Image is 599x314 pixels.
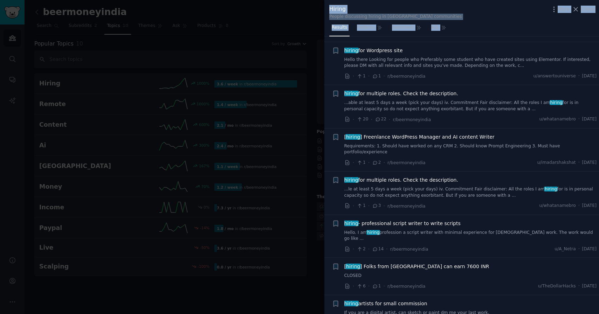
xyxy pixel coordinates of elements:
[344,300,427,307] a: hiringartists for small commission
[329,14,462,20] div: People discussing hiring in [GEOGRAPHIC_DATA] communities
[354,22,384,36] a: Patterns
[539,203,576,209] span: u/whatanamebro
[353,159,354,166] span: ·
[344,177,359,183] span: hiring
[357,203,365,209] span: 1
[357,160,365,166] span: 1
[572,6,594,13] button: Close
[372,283,381,289] span: 1
[372,203,381,209] span: 3
[393,117,431,122] span: r/beermoneyindia
[578,116,580,123] span: ·
[578,246,580,252] span: ·
[578,203,580,209] span: ·
[344,176,458,184] a: hiringfor multiple roles. Check the description.
[345,134,361,140] span: hiring
[582,246,597,252] span: [DATE]
[582,73,597,79] span: [DATE]
[429,22,449,36] a: Ask
[357,246,365,252] span: 2
[372,246,384,252] span: 14
[344,48,359,53] span: hiring
[387,284,426,289] span: r/beermoneyindia
[344,186,597,198] a: ...le at least 5 days a week (pick your days) iv. Commitment Fair disclaimer: All the roles I amh...
[375,116,386,123] span: 22
[578,283,580,289] span: ·
[344,300,427,307] span: artists for small commission
[392,25,414,31] span: Sentiment
[344,47,403,54] a: hiringfor Wordpress site
[344,220,461,227] a: hiring- professional script writer to write scripts
[387,160,426,165] span: r/beermoneyindia
[344,221,359,226] span: hiring
[387,204,426,209] span: r/beermoneyindia
[344,230,597,242] a: Hello. I amhiringprofession a script writer with minimal experience for [DEMOGRAPHIC_DATA] work. ...
[533,73,576,79] span: u/answertouniverse
[344,273,597,279] a: CLOSED
[344,176,458,184] span: for multiple roles. Check the description.
[353,116,354,123] span: ·
[344,91,359,96] span: hiring
[368,159,370,166] span: ·
[357,25,374,31] span: Patterns
[344,90,458,97] span: for multiple roles. Check the description.
[344,220,461,227] span: - professional script writer to write scripts
[372,73,381,79] span: 1
[578,73,580,79] span: ·
[357,116,368,123] span: 20
[368,282,370,290] span: ·
[344,57,597,69] a: Hello there Looking for people who Preferably some student who have created sites using Elementor...
[344,301,359,306] span: hiring
[357,283,365,289] span: 6
[550,100,563,105] span: hiring
[344,143,597,155] a: Requirements: 1. Should have worked on any CRM 2. Should know Prompt Engineering 3. Must have por...
[372,160,381,166] span: 2
[344,263,489,270] span: [ ] Folks from [GEOGRAPHIC_DATA] can earn 7600 INR
[344,47,403,54] span: for Wordpress site
[353,202,354,210] span: ·
[384,282,385,290] span: ·
[345,264,361,269] span: hiring
[544,187,558,191] span: hiring
[344,263,489,270] a: [hiring] Folks from [GEOGRAPHIC_DATA] can earn 7600 INR
[387,74,426,79] span: r/beermoneyindia
[390,247,428,252] span: r/beermoneyindia
[353,282,354,290] span: ·
[555,246,576,252] span: u/A_Netra
[389,116,390,123] span: ·
[582,203,597,209] span: [DATE]
[353,245,354,253] span: ·
[371,116,372,123] span: ·
[582,116,597,123] span: [DATE]
[329,22,350,36] a: Results
[558,6,570,13] span: More
[386,245,387,253] span: ·
[550,6,570,13] button: More
[344,90,458,97] a: hiringfor multiple roles. Check the description.
[384,202,385,210] span: ·
[344,133,495,141] span: [ ] Freenlance WordPress Manager and AI content Writer
[384,159,385,166] span: ·
[539,116,576,123] span: u/whatanamebro
[344,100,597,112] a: ...able at least 5 days a week (pick your days) iv. Commitment Fair disclaimer: All the roles I a...
[538,283,576,289] span: u/TheDollarHacks
[368,72,370,80] span: ·
[353,72,354,80] span: ·
[582,160,597,166] span: [DATE]
[357,73,365,79] span: 1
[332,25,347,31] span: Results
[578,160,580,166] span: ·
[366,230,380,235] span: hiring
[368,245,370,253] span: ·
[537,160,576,166] span: u/imadarshakshat
[581,6,594,13] span: Close
[582,283,597,289] span: [DATE]
[329,5,462,14] div: Hiring
[344,133,495,141] a: [hiring] Freenlance WordPress Manager and AI content Writer
[390,22,424,36] a: Sentiment
[368,202,370,210] span: ·
[384,72,385,80] span: ·
[431,25,439,31] span: Ask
